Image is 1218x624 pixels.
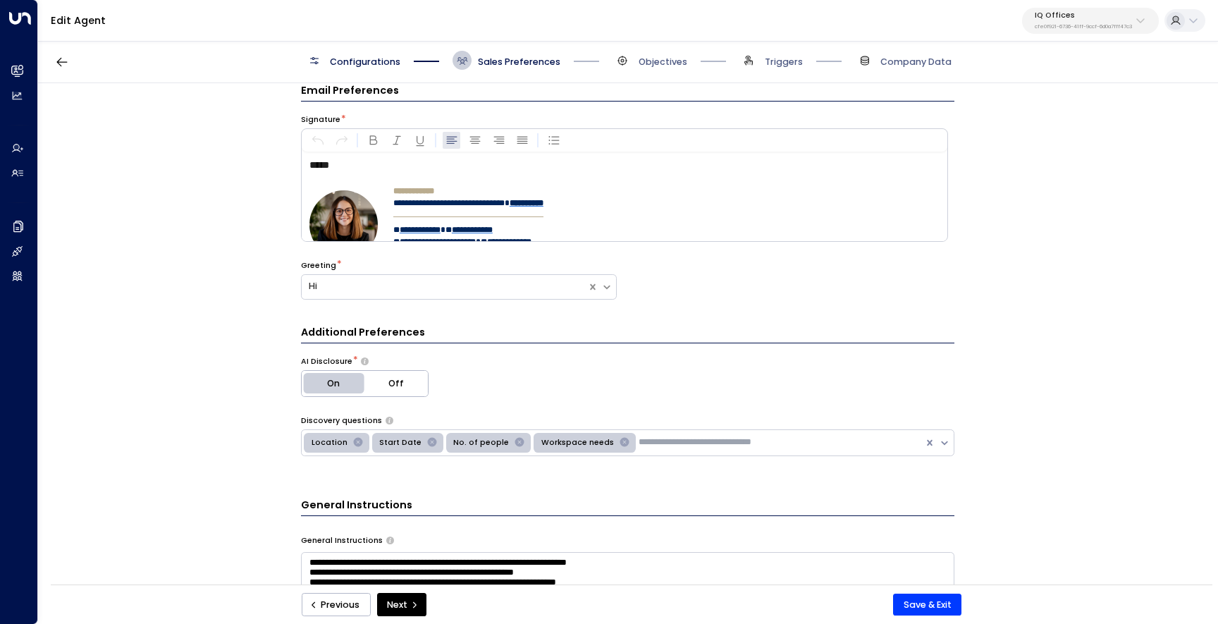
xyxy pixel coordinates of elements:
div: Start Date [375,435,424,451]
p: cfe0f921-6736-41ff-9ccf-6d0a7fff47c3 [1035,24,1132,30]
button: Next [377,593,426,617]
span: Sales Preferences [478,56,560,68]
div: Remove Location [350,435,367,451]
button: Choose whether the agent should proactively disclose its AI nature in communications or only reve... [361,357,369,366]
button: Off [364,371,428,396]
button: Undo [309,132,327,149]
a: Edit Agent [51,13,106,27]
label: AI Disclosure [301,356,352,367]
button: Save & Exit [893,594,961,616]
button: Previous [302,593,371,617]
h3: Additional Preferences [301,325,954,343]
div: Remove Start Date [424,435,441,451]
button: IQ Officescfe0f921-6736-41ff-9ccf-6d0a7fff47c3 [1022,8,1159,34]
p: IQ Offices [1035,11,1132,20]
span: Company Data [880,56,952,68]
div: Hi [309,280,580,293]
button: Provide any specific instructions you want the agent to follow when responding to leads. This app... [386,537,394,544]
div: Platform [301,370,429,397]
h3: General Instructions [301,498,954,516]
div: No. of people [449,435,511,451]
span: Configurations [330,56,400,68]
label: Signature [301,114,340,126]
h3: Email Preferences [301,83,954,102]
div: Location [307,435,350,451]
div: Remove Workspace needs [616,435,633,451]
label: Discovery questions [301,415,382,427]
span: Triggers [765,56,803,68]
button: Redo [333,132,350,149]
label: Greeting [301,260,336,271]
button: On [302,371,365,396]
span: Objectives [639,56,687,68]
label: General Instructions [301,535,383,546]
button: Select the types of questions the agent should use to engage leads in initial emails. These help ... [386,417,393,424]
div: Workspace needs [537,435,616,451]
div: Remove No. of people [511,435,528,451]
